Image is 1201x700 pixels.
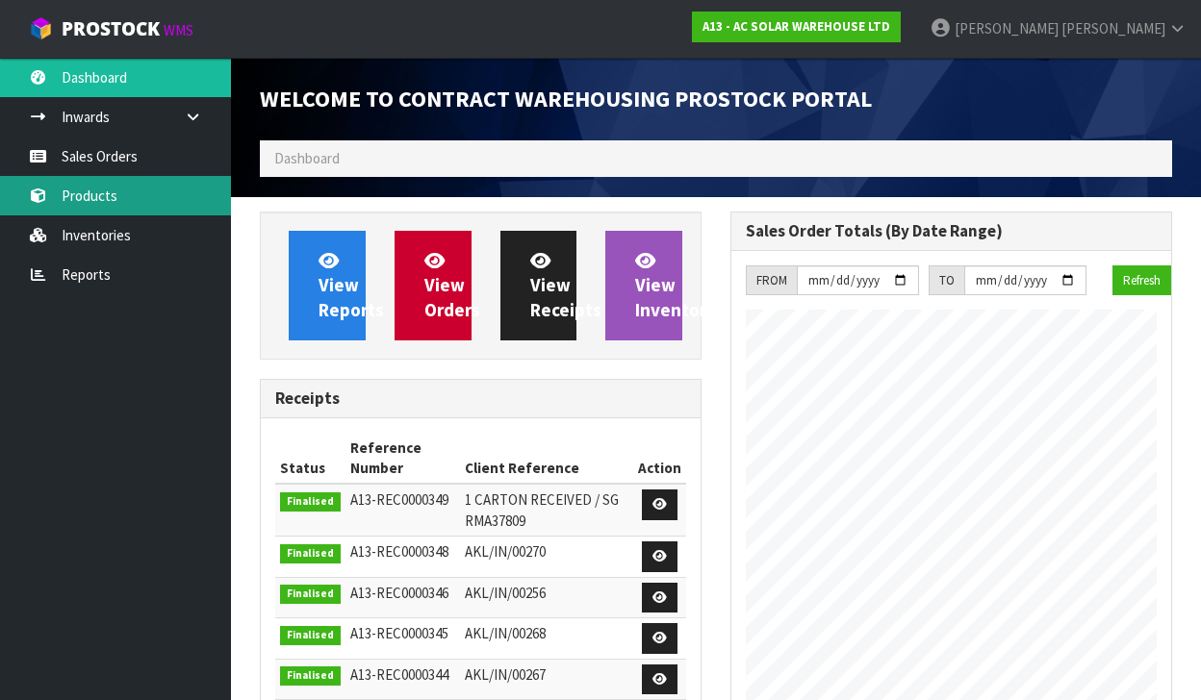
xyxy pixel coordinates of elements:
a: ViewReceipts [500,231,577,340]
span: View Receipts [530,249,601,321]
span: Welcome to Contract Warehousing ProStock Portal [260,84,872,113]
span: 1 CARTON RECEIVED / SG RMA37809 [465,490,619,529]
span: Finalised [280,544,341,563]
span: A13-REC0000345 [350,624,448,642]
h3: Sales Order Totals (By Date Range) [746,222,1157,240]
button: Refresh [1112,265,1171,296]
span: AKL/IN/00268 [465,624,546,642]
a: ViewReports [289,231,366,340]
th: Reference Number [345,433,460,485]
img: cube-alt.png [29,16,53,40]
small: WMS [164,21,193,39]
span: [PERSON_NAME] [1061,19,1165,37]
th: Client Reference [460,433,633,485]
span: A13-REC0000344 [350,665,448,684]
span: View Reports [319,249,384,321]
span: View Orders [424,249,480,321]
div: TO [929,265,964,296]
th: Status [275,433,345,485]
span: Finalised [280,626,341,645]
span: AKL/IN/00256 [465,584,546,602]
span: AKL/IN/00267 [465,665,546,684]
span: ProStock [62,16,160,41]
strong: A13 - AC SOLAR WAREHOUSE LTD [703,18,890,35]
h3: Receipts [275,389,686,408]
span: Finalised [280,585,341,604]
span: [PERSON_NAME] [955,19,1059,37]
span: View Inventory [635,249,716,321]
a: ViewOrders [395,231,472,340]
span: Finalised [280,492,341,512]
span: Finalised [280,666,341,686]
span: AKL/IN/00270 [465,542,546,561]
div: FROM [746,265,797,296]
a: ViewInventory [605,231,682,340]
span: Dashboard [274,149,340,167]
span: A13-REC0000348 [350,542,448,561]
span: A13-REC0000346 [350,584,448,602]
span: A13-REC0000349 [350,490,448,509]
th: Action [633,433,686,485]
